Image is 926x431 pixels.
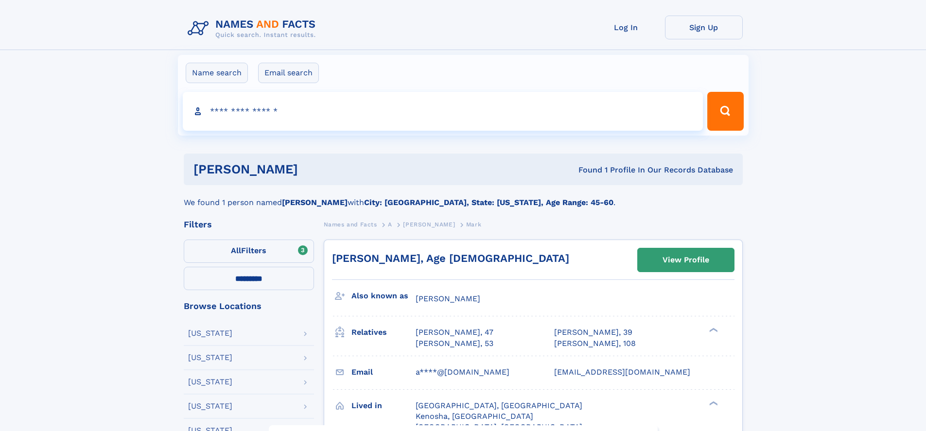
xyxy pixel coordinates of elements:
h3: Email [351,364,416,380]
div: We found 1 person named with . [184,185,743,208]
label: Name search [186,63,248,83]
div: Filters [184,220,314,229]
h3: Also known as [351,288,416,304]
label: Filters [184,240,314,263]
a: Log In [587,16,665,39]
a: Sign Up [665,16,743,39]
h1: [PERSON_NAME] [193,163,438,175]
a: [PERSON_NAME], Age [DEMOGRAPHIC_DATA] [332,252,569,264]
span: A [388,221,392,228]
div: [US_STATE] [188,354,232,362]
div: ❯ [707,327,718,333]
b: [PERSON_NAME] [282,198,348,207]
div: View Profile [663,249,709,271]
h3: Relatives [351,324,416,341]
img: Logo Names and Facts [184,16,324,42]
span: [GEOGRAPHIC_DATA], [GEOGRAPHIC_DATA] [416,401,582,410]
span: Mark [466,221,481,228]
div: [US_STATE] [188,378,232,386]
h3: Lived in [351,397,416,414]
button: Search Button [707,92,743,131]
div: [US_STATE] [188,329,232,337]
a: Names and Facts [324,218,377,230]
a: View Profile [638,248,734,272]
div: Browse Locations [184,302,314,310]
a: [PERSON_NAME], 108 [554,338,636,349]
input: search input [183,92,703,131]
a: [PERSON_NAME] [403,218,455,230]
a: [PERSON_NAME], 53 [416,338,493,349]
b: City: [GEOGRAPHIC_DATA], State: [US_STATE], Age Range: 45-60 [364,198,613,207]
span: [EMAIL_ADDRESS][DOMAIN_NAME] [554,367,690,377]
div: ❯ [707,400,718,406]
div: Found 1 Profile In Our Records Database [438,165,733,175]
span: [PERSON_NAME] [403,221,455,228]
a: A [388,218,392,230]
div: [US_STATE] [188,402,232,410]
span: Kenosha, [GEOGRAPHIC_DATA] [416,412,533,421]
span: [PERSON_NAME] [416,294,480,303]
span: All [231,246,241,255]
label: Email search [258,63,319,83]
a: [PERSON_NAME], 47 [416,327,493,338]
a: [PERSON_NAME], 39 [554,327,632,338]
